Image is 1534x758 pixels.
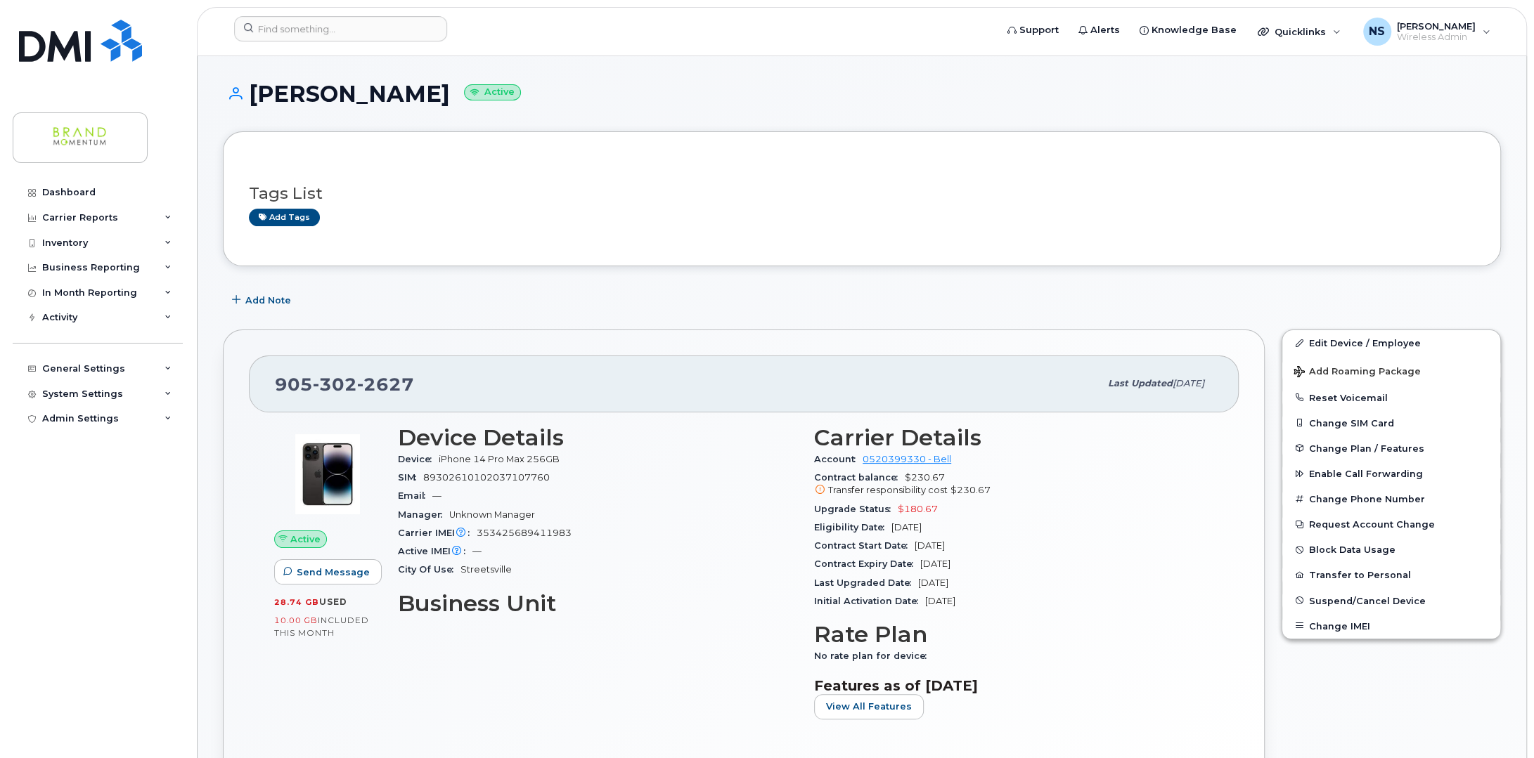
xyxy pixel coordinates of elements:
span: Initial Activation Date [814,596,925,606]
button: Reset Voicemail [1282,385,1500,410]
button: Add Roaming Package [1282,356,1500,385]
span: Transfer responsibility cost [828,485,948,495]
button: Change SIM Card [1282,410,1500,436]
span: Email [398,490,432,501]
button: Block Data Usage [1282,537,1500,562]
button: View All Features [814,694,924,719]
button: Request Account Change [1282,511,1500,537]
span: used [319,596,347,607]
span: Account [814,454,863,464]
span: Eligibility Date [814,522,891,532]
span: SIM [398,472,423,483]
h3: Business Unit [398,591,797,616]
span: Streetsville [460,564,512,575]
span: 89302610102037107760 [423,472,550,483]
span: [DATE] [891,522,922,532]
span: Add Note [245,294,291,307]
span: — [432,490,441,501]
span: $230.67 [950,485,991,495]
span: — [472,546,482,556]
span: $180.67 [898,504,938,514]
span: iPhone 14 Pro Max 256GB [439,454,560,464]
span: No rate plan for device [814,651,934,661]
span: Last Upgraded Date [814,577,918,588]
button: Transfer to Personal [1282,562,1500,587]
span: Contract Start Date [814,540,915,551]
span: Last updated [1108,378,1173,388]
h3: Rate Plan [814,622,1213,647]
span: 2627 [357,374,414,395]
span: City Of Use [398,564,460,575]
button: Send Message [274,559,382,584]
a: Edit Device / Employee [1282,330,1500,355]
span: [DATE] [918,577,948,588]
span: View All Features [826,700,912,713]
h3: Tags List [249,185,1475,202]
small: Active [464,84,521,100]
h3: Features as of [DATE] [814,677,1213,694]
span: Suspend/Cancel Device [1309,595,1426,606]
img: image20231002-3703462-by0d28.jpeg [285,432,370,516]
button: Change IMEI [1282,613,1500,639]
span: [DATE] [920,558,950,569]
span: Active IMEI [398,546,472,556]
span: 353425689411983 [477,528,572,538]
a: 0520399330 - Bell [863,454,951,464]
h1: [PERSON_NAME] [223,81,1501,106]
h3: Device Details [398,425,797,450]
span: $230.67 [814,472,1213,497]
span: Unknown Manager [449,509,535,520]
span: Manager [398,509,449,520]
button: Enable Call Forwarding [1282,461,1500,486]
span: Enable Call Forwarding [1309,469,1423,479]
span: Contract balance [814,472,905,483]
h3: Carrier Details [814,425,1213,450]
button: Change Phone Number [1282,486,1500,511]
span: Add Roaming Package [1294,366,1421,379]
button: Add Note [223,287,303,313]
span: Change Plan / Features [1309,443,1424,453]
span: Send Message [297,566,370,579]
span: Active [290,532,321,546]
span: 10.00 GB [274,615,318,625]
span: 28.74 GB [274,597,319,607]
span: included this month [274,615,369,638]
span: Upgrade Status [814,504,898,514]
span: Contract Expiry Date [814,558,920,569]
a: Add tags [249,209,320,226]
button: Change Plan / Features [1282,436,1500,461]
span: [DATE] [1173,378,1204,388]
span: Carrier IMEI [398,528,477,538]
span: [DATE] [925,596,955,606]
span: [DATE] [915,540,945,551]
span: Device [398,454,439,464]
span: 302 [313,374,357,395]
button: Suspend/Cancel Device [1282,588,1500,613]
span: 905 [275,374,414,395]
